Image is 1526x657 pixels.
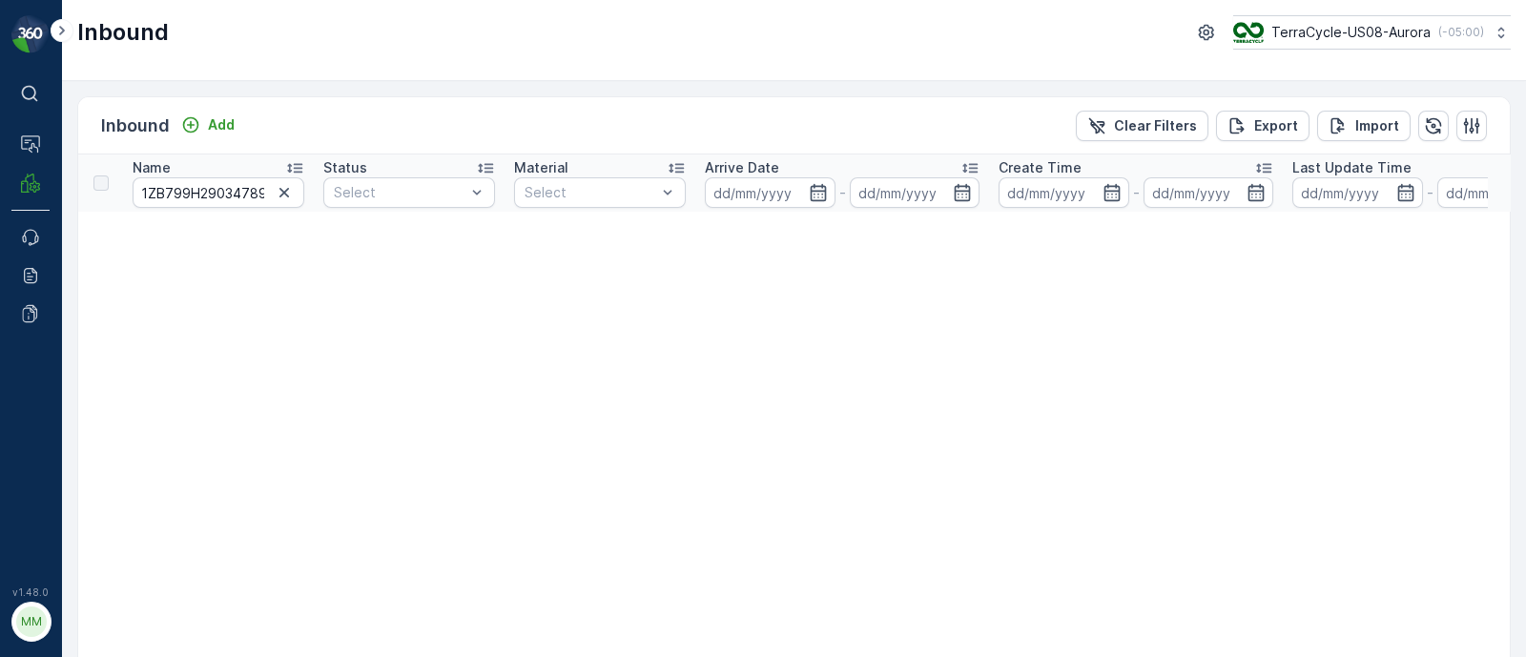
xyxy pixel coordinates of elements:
[1438,25,1484,40] p: ( -05:00 )
[525,183,656,202] p: Select
[1144,177,1274,208] input: dd/mm/yyyy
[11,602,50,642] button: MM
[999,158,1082,177] p: Create Time
[705,158,779,177] p: Arrive Date
[1233,22,1264,43] img: image_ci7OI47.png
[133,158,171,177] p: Name
[101,113,170,139] p: Inbound
[1133,181,1140,204] p: -
[1114,116,1197,135] p: Clear Filters
[11,15,50,53] img: logo
[1271,23,1431,42] p: TerraCycle-US08-Aurora
[1317,111,1411,141] button: Import
[999,177,1129,208] input: dd/mm/yyyy
[850,177,980,208] input: dd/mm/yyyy
[77,17,169,48] p: Inbound
[208,115,235,134] p: Add
[133,177,304,208] input: Search
[1076,111,1208,141] button: Clear Filters
[1292,177,1423,208] input: dd/mm/yyyy
[11,586,50,598] span: v 1.48.0
[323,158,367,177] p: Status
[1355,116,1399,135] p: Import
[1254,116,1298,135] p: Export
[1233,15,1511,50] button: TerraCycle-US08-Aurora(-05:00)
[16,606,47,637] div: MM
[705,177,835,208] input: dd/mm/yyyy
[334,183,465,202] p: Select
[514,158,568,177] p: Material
[1216,111,1309,141] button: Export
[839,181,846,204] p: -
[1427,181,1433,204] p: -
[174,113,242,136] button: Add
[1292,158,1412,177] p: Last Update Time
